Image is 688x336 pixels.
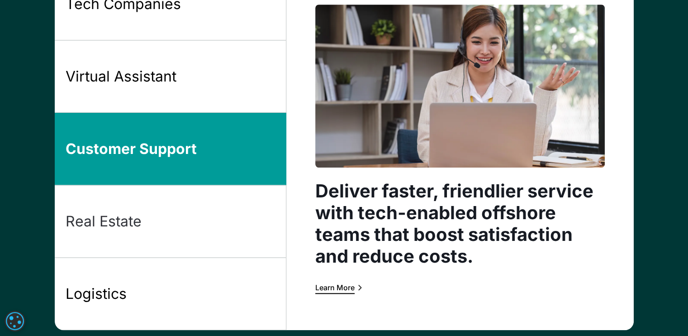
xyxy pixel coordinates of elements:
div: Virtual Assistant [66,67,176,86]
a: Learn More [315,282,364,293]
div: Logistics [66,284,127,303]
div: Deliver faster, friendlier service with tech-enabled offshore teams that boost satisfaction and r... [315,180,605,267]
div: Learn More [315,284,355,291]
img: Woman wearing white formal dress with a laptop in front [315,5,605,168]
div: Real Estate [66,212,142,231]
div: Customer Support [66,139,197,158]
